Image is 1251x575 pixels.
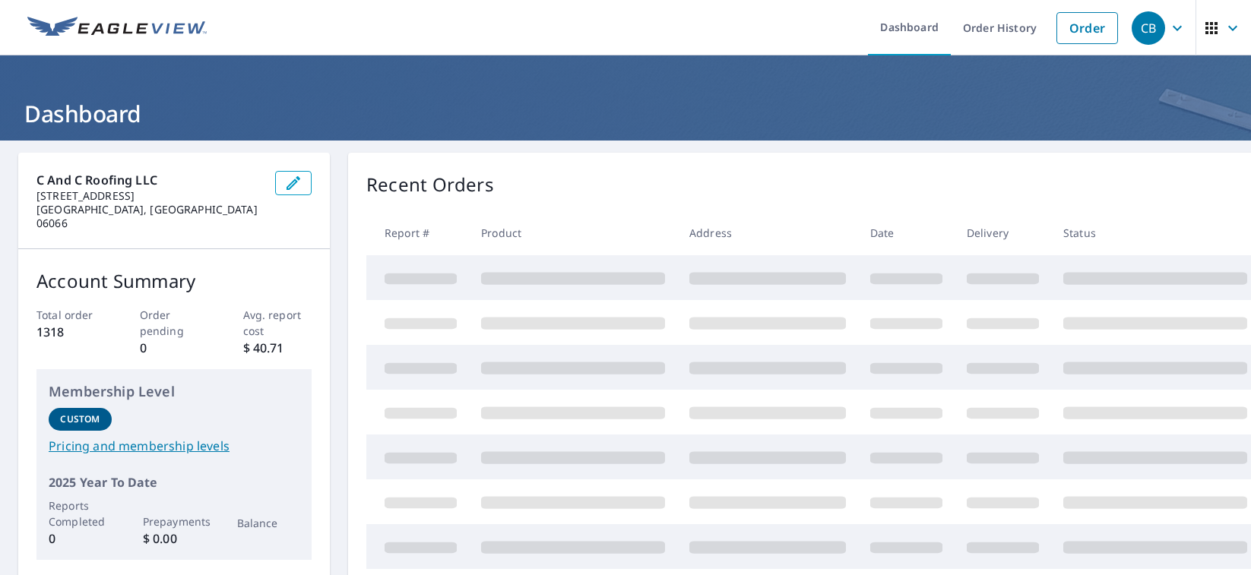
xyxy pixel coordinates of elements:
[36,267,312,295] p: Account Summary
[36,323,106,341] p: 1318
[237,515,300,531] p: Balance
[36,203,263,230] p: [GEOGRAPHIC_DATA], [GEOGRAPHIC_DATA] 06066
[18,98,1233,129] h1: Dashboard
[140,339,209,357] p: 0
[49,437,299,455] a: Pricing and membership levels
[366,210,469,255] th: Report #
[36,171,263,189] p: C And C Roofing LLC
[469,210,677,255] th: Product
[60,412,100,426] p: Custom
[36,307,106,323] p: Total order
[243,339,312,357] p: $ 40.71
[49,529,112,548] p: 0
[243,307,312,339] p: Avg. report cost
[955,210,1051,255] th: Delivery
[143,529,206,548] p: $ 0.00
[677,210,858,255] th: Address
[1132,11,1165,45] div: CB
[140,307,209,339] p: Order pending
[27,17,207,39] img: EV Logo
[36,189,263,203] p: [STREET_ADDRESS]
[1056,12,1118,44] a: Order
[49,498,112,529] p: Reports Completed
[366,171,494,198] p: Recent Orders
[49,381,299,402] p: Membership Level
[143,513,206,529] p: Prepayments
[858,210,955,255] th: Date
[49,473,299,491] p: 2025 Year To Date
